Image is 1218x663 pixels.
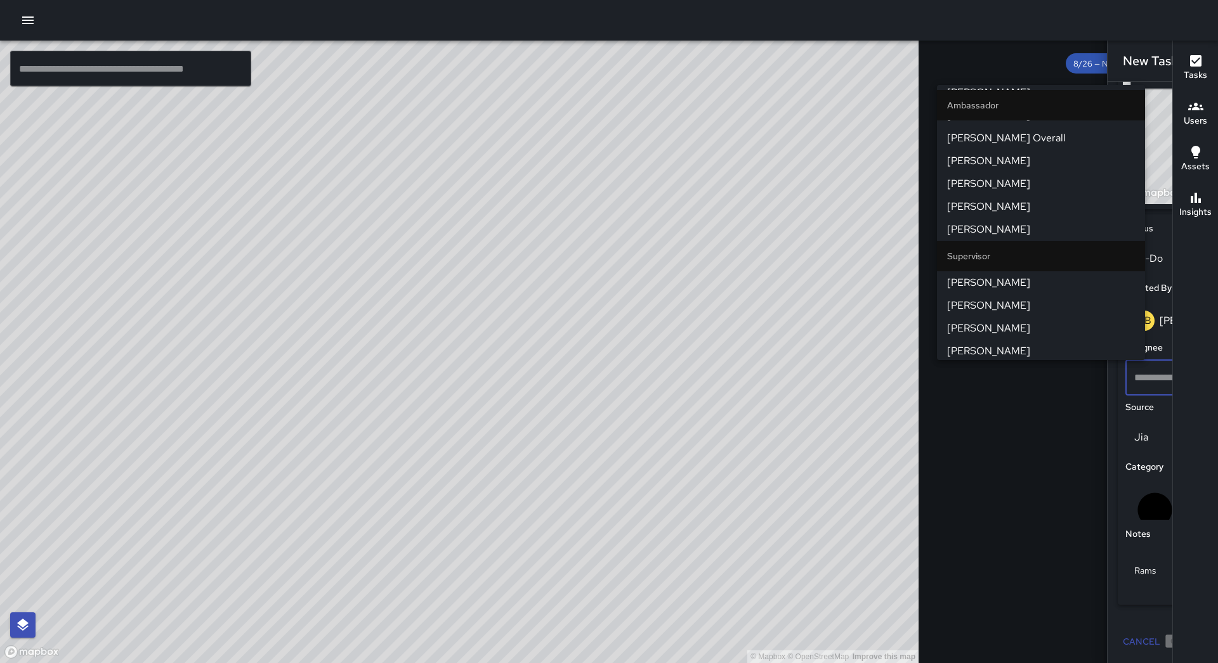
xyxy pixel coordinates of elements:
button: Assets [1173,137,1218,183]
h6: Insights [1179,205,1212,219]
span: [PERSON_NAME] [947,153,1135,169]
span: [PERSON_NAME] [947,321,1135,336]
button: Cancel [1118,630,1165,653]
button: Insights [1173,183,1218,228]
span: [PERSON_NAME] [947,298,1135,313]
button: Create [1165,634,1201,648]
button: Users [1173,91,1218,137]
h6: Source [1125,401,1154,415]
button: Tasks [1173,46,1218,91]
h6: Category [1125,460,1163,474]
span: [PERSON_NAME] [947,85,1135,100]
h6: Users [1184,114,1207,128]
h6: Notes [1125,527,1151,541]
li: Supervisor [937,241,1145,271]
span: [PERSON_NAME] Overall [947,131,1135,146]
span: [PERSON_NAME] [947,199,1135,214]
span: 8/26 — Now [1066,58,1127,69]
h6: Assets [1181,160,1210,174]
span: [PERSON_NAME] [947,275,1135,290]
span: [PERSON_NAME] [947,176,1135,191]
li: Ambassador [937,90,1145,120]
span: [PERSON_NAME] [947,344,1135,359]
h6: Tasks [1184,68,1207,82]
h6: Created By [1125,281,1172,295]
span: [PERSON_NAME] [947,222,1135,237]
h6: New Task [1123,51,1177,71]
